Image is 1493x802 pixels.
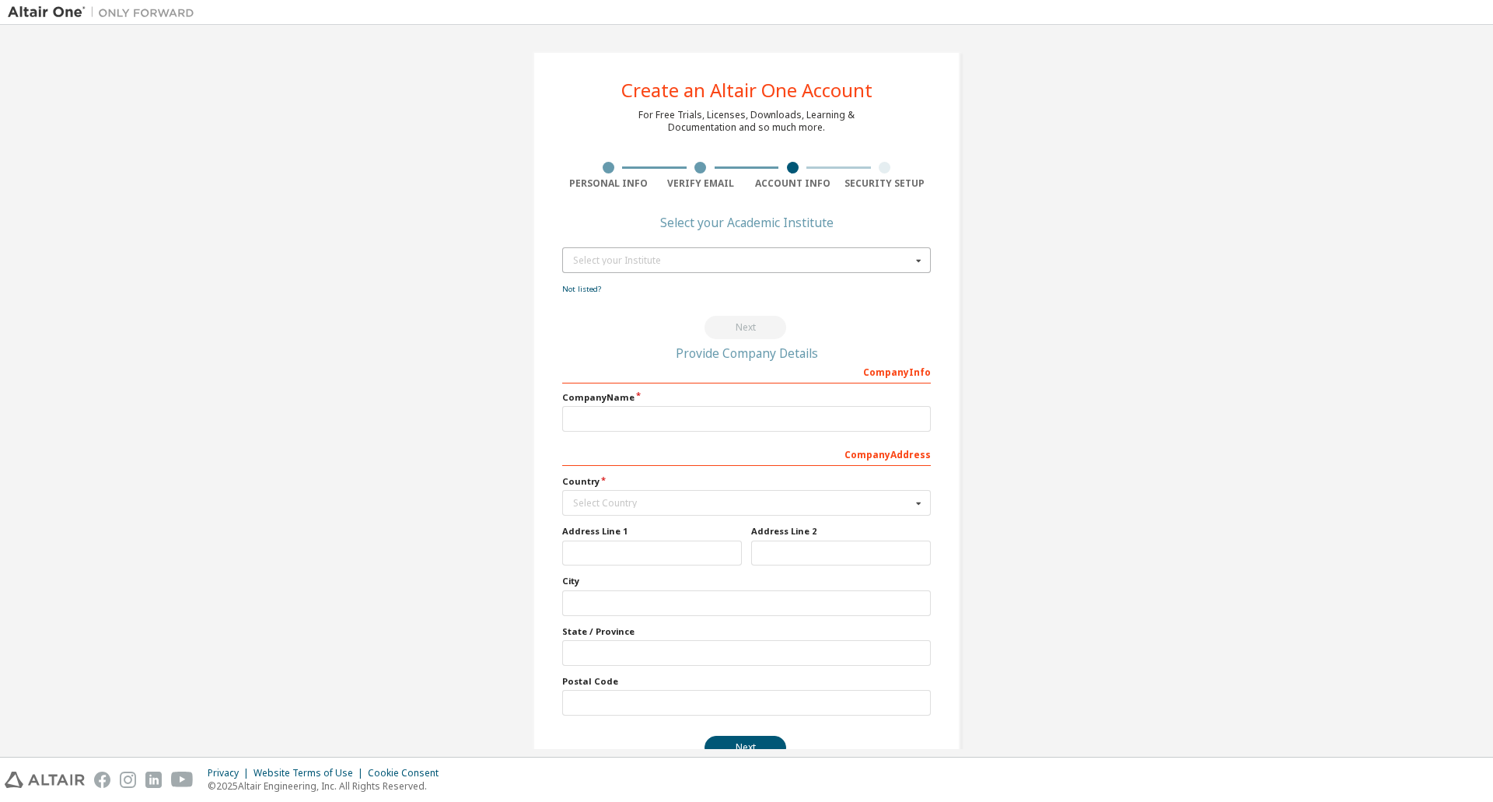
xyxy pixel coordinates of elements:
img: youtube.svg [171,772,194,788]
div: Website Terms of Use [253,767,368,779]
img: altair_logo.svg [5,772,85,788]
div: Company Info [562,359,931,383]
div: Provide Company Details [562,348,931,358]
label: Postal Code [562,675,931,688]
div: Account Info [746,177,839,190]
div: Create an Altair One Account [621,81,872,100]
div: You need to select your Academic Institute to continue [562,316,931,339]
div: Select Country [573,499,911,508]
div: Privacy [208,767,253,779]
img: Altair One [8,5,202,20]
button: Next [705,736,786,759]
div: For Free Trials, Licenses, Downloads, Learning & Documentation and so much more. [638,109,855,134]
img: facebook.svg [94,772,110,788]
img: linkedin.svg [145,772,162,788]
p: © 2025 Altair Engineering, Inc. All Rights Reserved. [208,779,448,793]
a: Not listed? [562,284,601,294]
div: Security Setup [839,177,932,190]
div: Select your Academic Institute [660,218,834,227]
label: Address Line 1 [562,525,742,538]
div: Select your Institute [573,256,911,265]
div: Cookie Consent [368,767,448,779]
div: Personal Info [562,177,655,190]
label: State / Province [562,625,931,638]
label: Country [562,475,931,488]
label: Company Name [562,391,931,404]
div: Verify Email [655,177,747,190]
label: Address Line 2 [751,525,931,538]
div: Company Address [562,441,931,466]
label: City [562,575,931,587]
img: instagram.svg [120,772,136,788]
